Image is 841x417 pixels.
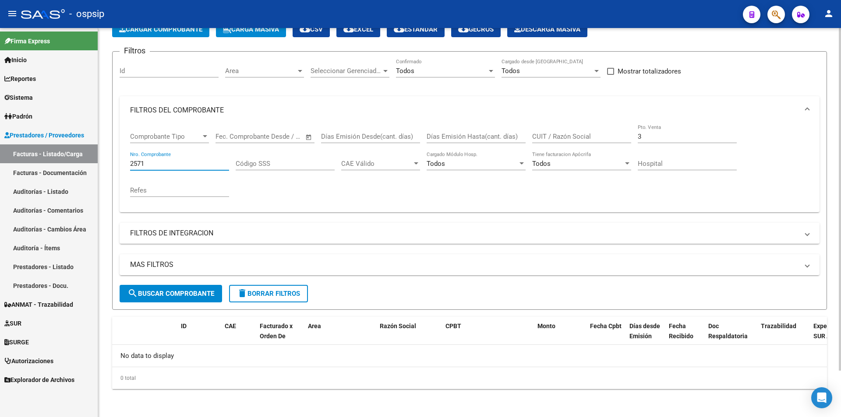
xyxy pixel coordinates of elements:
button: Descarga Masiva [507,21,587,37]
span: Padrón [4,112,32,121]
mat-icon: delete [237,288,247,298]
span: Mostrar totalizadores [618,66,681,77]
span: Razón Social [380,322,416,329]
span: Todos [427,160,445,168]
span: SURGE [4,337,29,347]
span: Prestadores / Proveedores [4,130,84,140]
span: CPBT [445,322,461,329]
button: CSV [293,21,330,37]
input: Fecha fin [259,133,301,140]
div: FILTROS DEL COMPROBANTE [120,124,820,212]
span: CAE Válido [341,160,412,168]
span: EXCEL [343,25,373,33]
button: Gecros [451,21,501,37]
button: EXCEL [336,21,380,37]
datatable-header-cell: Días desde Emisión [626,317,665,355]
button: Cargar Comprobante [112,21,209,37]
span: ANMAT - Trazabilidad [4,300,73,309]
mat-icon: cloud_download [343,24,354,34]
span: Doc Respaldatoria [708,322,748,340]
span: Todos [502,67,520,75]
span: Cargar Comprobante [119,25,202,33]
datatable-header-cell: Monto [534,317,587,355]
span: Todos [396,67,414,75]
mat-panel-title: FILTROS DEL COMPROBANTE [130,105,799,115]
button: Carga Masiva [216,21,286,37]
datatable-header-cell: Razón Social [376,317,442,355]
span: Facturado x Orden De [260,322,293,340]
span: Comprobante Tipo [130,133,201,140]
div: Open Intercom Messenger [811,387,832,408]
mat-panel-title: MAS FILTROS [130,260,799,270]
datatable-header-cell: Area [304,317,364,355]
datatable-header-cell: ID [177,317,221,355]
mat-expansion-panel-header: FILTROS DEL COMPROBANTE [120,96,820,124]
span: Buscar Comprobante [127,290,214,298]
button: Open calendar [304,132,314,142]
span: Area [308,322,321,329]
span: Descarga Masiva [514,25,580,33]
mat-panel-title: FILTROS DE INTEGRACION [130,228,799,238]
span: Explorador de Archivos [4,375,74,385]
h3: Filtros [120,45,150,57]
button: Estandar [387,21,445,37]
span: Trazabilidad [761,322,796,329]
span: Seleccionar Gerenciador [311,67,382,75]
input: Fecha inicio [216,133,251,140]
span: Reportes [4,74,36,84]
datatable-header-cell: Fecha Recibido [665,317,705,355]
span: ID [181,322,187,329]
span: Carga Masiva [223,25,279,33]
datatable-header-cell: Doc Respaldatoria [705,317,757,355]
mat-icon: cloud_download [300,24,310,34]
mat-icon: search [127,288,138,298]
mat-icon: cloud_download [458,24,469,34]
span: Fecha Cpbt [590,322,622,329]
mat-icon: person [823,8,834,19]
span: Autorizaciones [4,356,53,366]
button: Borrar Filtros [229,285,308,302]
div: 0 total [112,367,827,389]
mat-expansion-panel-header: MAS FILTROS [120,254,820,275]
span: Area [225,67,296,75]
mat-icon: menu [7,8,18,19]
datatable-header-cell: CPBT [442,317,534,355]
span: SUR [4,319,21,328]
datatable-header-cell: Facturado x Orden De [256,317,304,355]
span: - ospsip [69,4,104,24]
div: No data to display [112,345,827,367]
span: CSV [300,25,323,33]
span: Sistema [4,93,33,102]
span: Inicio [4,55,27,65]
datatable-header-cell: CAE [221,317,256,355]
span: Todos [532,160,551,168]
span: CAE [225,322,236,329]
span: Borrar Filtros [237,290,300,298]
span: Estandar [394,25,438,33]
span: Días desde Emisión [629,322,660,340]
mat-icon: cloud_download [394,24,404,34]
datatable-header-cell: Fecha Cpbt [587,317,626,355]
span: Firma Express [4,36,50,46]
span: Gecros [458,25,494,33]
span: Fecha Recibido [669,322,693,340]
span: Monto [537,322,555,329]
button: Buscar Comprobante [120,285,222,302]
app-download-masive: Descarga masiva de comprobantes (adjuntos) [507,21,587,37]
datatable-header-cell: Trazabilidad [757,317,810,355]
mat-expansion-panel-header: FILTROS DE INTEGRACION [120,223,820,244]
